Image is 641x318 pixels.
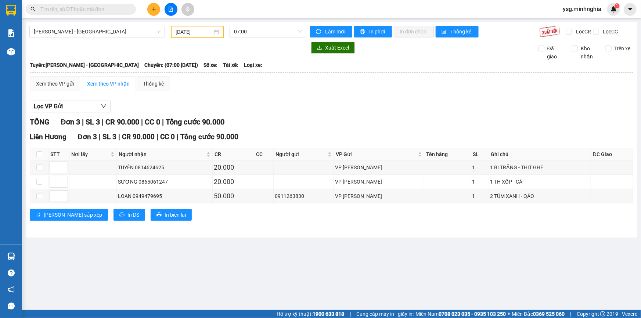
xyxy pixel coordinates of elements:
[325,28,346,36] span: Làm mới
[557,4,607,14] span: ysg.minhnghia
[165,211,186,219] span: In biên lai
[508,312,510,315] span: ⚪️
[7,29,15,37] img: solution-icon
[156,212,162,218] span: printer
[8,270,15,277] span: question-circle
[600,28,619,36] span: Lọc CC
[105,118,139,126] span: CR 90.000
[118,178,211,186] div: SƯƠNG 0865061247
[44,211,102,219] span: [PERSON_NAME] sắp xếp
[156,133,158,141] span: |
[147,3,160,16] button: plus
[611,6,617,12] img: icon-new-feature
[30,62,139,68] b: Tuyến: [PERSON_NAME] - [GEOGRAPHIC_DATA]
[78,133,97,141] span: Đơn 3
[166,118,224,126] span: Tổng cước 90.000
[439,311,506,317] strong: 0708 023 035 - 0935 103 250
[151,209,192,221] button: printerIn biên lai
[442,29,448,35] span: bar-chart
[7,253,15,260] img: warehouse-icon
[360,29,366,35] span: printer
[213,148,254,160] th: CR
[144,61,198,69] span: Chuyến: (07:00 [DATE])
[151,7,156,12] span: plus
[214,191,253,201] div: 50.000
[436,26,479,37] button: bar-chartThống kê
[82,118,84,126] span: |
[311,42,355,54] button: downloadXuất Excel
[254,148,274,160] th: CC
[276,150,326,158] span: Người gửi
[350,310,351,318] span: |
[71,150,109,158] span: Nơi lấy
[119,212,125,218] span: printer
[573,28,592,36] span: Lọc CR
[119,150,205,158] span: Người nhận
[539,26,560,37] img: 9k=
[180,133,238,141] span: Tổng cước 90.000
[86,118,100,126] span: SL 3
[214,162,253,173] div: 20.000
[334,160,424,175] td: VP Phan Rí
[472,178,488,186] div: 1
[61,118,80,126] span: Đơn 3
[177,133,179,141] span: |
[30,209,108,221] button: sort-ascending[PERSON_NAME] sắp xếp
[118,133,120,141] span: |
[114,209,145,221] button: printerIn DS
[162,118,164,126] span: |
[87,80,130,88] div: Xem theo VP nhận
[394,26,434,37] button: In đơn chọn
[512,310,565,318] span: Miền Bắc
[165,3,177,16] button: file-add
[122,133,155,141] span: CR 90.000
[600,311,605,317] span: copyright
[168,7,173,12] span: file-add
[316,29,322,35] span: sync
[369,28,386,36] span: In phơi
[185,7,190,12] span: aim
[36,212,41,218] span: sort-ascending
[40,5,127,13] input: Tìm tên, số ĐT hoặc mã đơn
[334,189,424,203] td: VP Phan Rí
[471,148,489,160] th: SL
[223,61,238,69] span: Tài xế:
[277,310,344,318] span: Hỗ trợ kỹ thuật:
[102,133,116,141] span: SL 3
[30,118,50,126] span: TỔNG
[143,80,164,88] div: Thống kê
[30,101,111,112] button: Lọc VP Gửi
[325,44,349,52] span: Xuất Excel
[472,192,488,200] div: 1
[624,3,637,16] button: caret-down
[591,148,633,160] th: ĐC Giao
[335,163,423,171] div: VP [PERSON_NAME]
[310,26,352,37] button: syncLàm mới
[356,310,414,318] span: Cung cấp máy in - giấy in:
[489,148,591,160] th: Ghi chú
[334,175,424,189] td: VP Phan Rí
[615,3,620,8] sup: 1
[102,118,104,126] span: |
[6,5,16,16] img: logo-vxr
[336,150,417,158] span: VP Gửi
[490,192,590,200] div: 2 TÚM XANH - QÁO
[141,118,143,126] span: |
[616,3,618,8] span: 1
[8,303,15,310] span: message
[424,148,471,160] th: Tên hàng
[204,61,217,69] span: Số xe:
[145,118,160,126] span: CC 0
[335,178,423,186] div: VP [PERSON_NAME]
[313,311,344,317] strong: 1900 633 818
[627,6,634,12] span: caret-down
[118,192,211,200] div: LOAN 0949479695
[335,192,423,200] div: VP [PERSON_NAME]
[490,178,590,186] div: 1 TH XỐP - CÁ
[34,102,63,111] span: Lọc VP Gửi
[214,177,253,187] div: 20.000
[160,133,175,141] span: CC 0
[30,133,66,141] span: Liên Hương
[317,45,322,51] span: download
[578,44,600,61] span: Kho nhận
